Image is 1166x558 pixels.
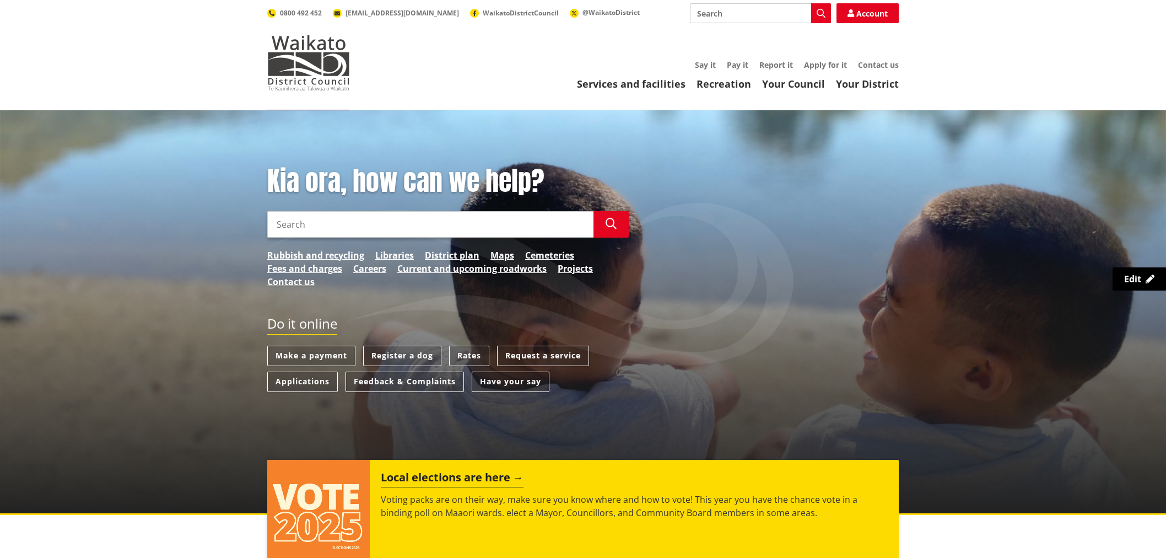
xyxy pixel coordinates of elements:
[497,346,589,366] a: Request a service
[727,60,748,70] a: Pay it
[570,8,640,17] a: @WaikatoDistrict
[759,60,793,70] a: Report it
[267,165,629,197] h1: Kia ora, how can we help?
[577,77,685,90] a: Services and facilities
[858,60,899,70] a: Contact us
[558,262,593,275] a: Projects
[381,493,888,519] p: Voting packs are on their way, make sure you know where and how to vote! This year you have the c...
[525,249,574,262] a: Cemeteries
[363,346,441,366] a: Register a dog
[836,3,899,23] a: Account
[346,372,464,392] a: Feedback & Complaints
[397,262,547,275] a: Current and upcoming roadworks
[449,346,489,366] a: Rates
[695,60,716,70] a: Say it
[267,8,322,18] a: 0800 492 452
[267,262,342,275] a: Fees and charges
[333,8,459,18] a: [EMAIL_ADDRESS][DOMAIN_NAME]
[267,35,350,90] img: Waikato District Council - Te Kaunihera aa Takiwaa o Waikato
[267,211,593,238] input: Search input
[267,372,338,392] a: Applications
[483,8,559,18] span: WaikatoDistrictCouncil
[353,262,386,275] a: Careers
[381,471,523,487] h2: Local elections are here
[762,77,825,90] a: Your Council
[1124,273,1141,285] span: Edit
[472,372,549,392] a: Have your say
[582,8,640,17] span: @WaikatoDistrict
[425,249,479,262] a: District plan
[697,77,751,90] a: Recreation
[470,8,559,18] a: WaikatoDistrictCouncil
[346,8,459,18] span: [EMAIL_ADDRESS][DOMAIN_NAME]
[490,249,514,262] a: Maps
[267,316,337,335] h2: Do it online
[836,77,899,90] a: Your District
[804,60,847,70] a: Apply for it
[280,8,322,18] span: 0800 492 452
[267,346,355,366] a: Make a payment
[267,249,364,262] a: Rubbish and recycling
[375,249,414,262] a: Libraries
[690,3,831,23] input: Search input
[267,275,315,288] a: Contact us
[1113,267,1166,291] a: Edit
